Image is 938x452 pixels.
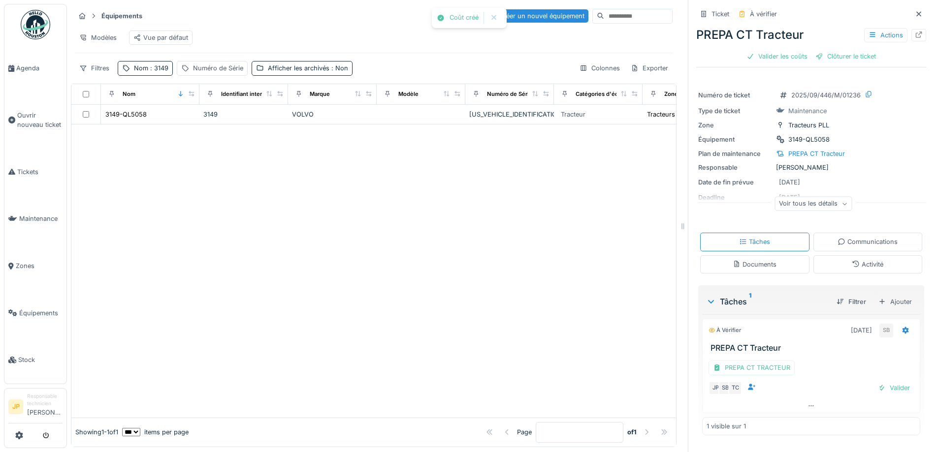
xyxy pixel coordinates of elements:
[329,64,348,72] span: : Non
[698,178,772,187] div: Date de fin prévue
[698,90,772,100] div: Numéro de ticket
[97,11,146,21] strong: Équipements
[8,392,63,423] a: JP Responsable technicien[PERSON_NAME]
[698,106,772,116] div: Type de ticket
[221,90,269,98] div: Identifiant interne
[698,163,772,172] div: Responsable
[698,163,924,172] div: [PERSON_NAME]
[707,422,746,431] div: 1 visible sur 1
[75,30,121,45] div: Modèles
[18,355,63,364] span: Stock
[833,295,870,308] div: Filtrer
[487,90,532,98] div: Numéro de Série
[711,343,916,353] h3: PREPA CT Tracteur
[779,178,800,187] div: [DATE]
[626,61,673,75] div: Exporter
[105,110,147,119] div: 3149-QL5058
[733,260,776,269] div: Documents
[696,26,926,44] div: PREPA CT Tracteur
[698,135,772,144] div: Équipement
[268,63,348,73] div: Afficher les archivés
[750,9,777,19] div: À vérifier
[561,110,585,119] div: Tracteur
[788,106,827,116] div: Maintenance
[874,295,916,309] div: Ajouter
[19,214,63,223] span: Maintenance
[27,392,63,408] div: Responsable technicien
[698,149,772,158] div: Plan de maintenance
[749,296,751,307] sup: 1
[4,149,66,196] a: Tickets
[739,237,770,246] div: Tâches
[664,90,678,98] div: Zone
[576,90,644,98] div: Catégories d'équipement
[698,121,772,130] div: Zone
[75,427,118,437] div: Showing 1 - 1 of 1
[709,326,741,334] div: À vérifier
[728,381,742,395] div: TC
[8,399,23,414] li: JP
[292,110,373,119] div: VOLVO
[811,50,880,63] div: Clôturer le ticket
[838,237,898,246] div: Communications
[647,110,688,119] div: Tracteurs PLL
[864,28,907,42] div: Actions
[775,197,852,211] div: Voir tous les détails
[788,121,829,130] div: Tracteurs PLL
[4,290,66,337] a: Équipements
[203,110,284,119] div: 3149
[469,110,550,119] div: [US_VEHICLE_IDENTIFICATION_NUMBER]
[148,64,168,72] span: : 3149
[17,111,63,129] span: Ouvrir nouveau ticket
[718,381,732,395] div: SB
[743,50,811,63] div: Valider les coûts
[133,33,188,42] div: Vue par défaut
[27,392,63,421] li: [PERSON_NAME]
[627,427,637,437] strong: of 1
[4,195,66,242] a: Maintenance
[874,381,914,394] div: Valider
[16,261,63,271] span: Zones
[788,135,830,144] div: 3149-QL5058
[712,9,729,19] div: Ticket
[517,427,532,437] div: Page
[4,336,66,384] a: Stock
[123,90,135,98] div: Nom
[398,90,419,98] div: Modèle
[852,260,883,269] div: Activité
[851,326,872,335] div: [DATE]
[310,90,330,98] div: Marque
[21,10,50,39] img: Badge_color-CXgf-gQk.svg
[4,92,66,149] a: Ouvrir nouveau ticket
[193,63,243,73] div: Numéro de Série
[879,324,893,337] div: SB
[122,427,189,437] div: items per page
[19,308,63,318] span: Équipements
[484,9,588,23] div: Créer un nouvel équipement
[75,61,114,75] div: Filtres
[4,242,66,290] a: Zones
[788,149,845,158] div: PREPA CT Tracteur
[4,45,66,92] a: Agenda
[450,14,479,22] div: Coût créé
[134,63,168,73] div: Nom
[17,167,63,177] span: Tickets
[706,296,829,307] div: Tâches
[709,361,795,375] div: PREPA CT TRACTEUR
[791,90,861,100] div: 2025/09/446/M/01236
[575,61,624,75] div: Colonnes
[709,381,722,395] div: JP
[16,63,63,73] span: Agenda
